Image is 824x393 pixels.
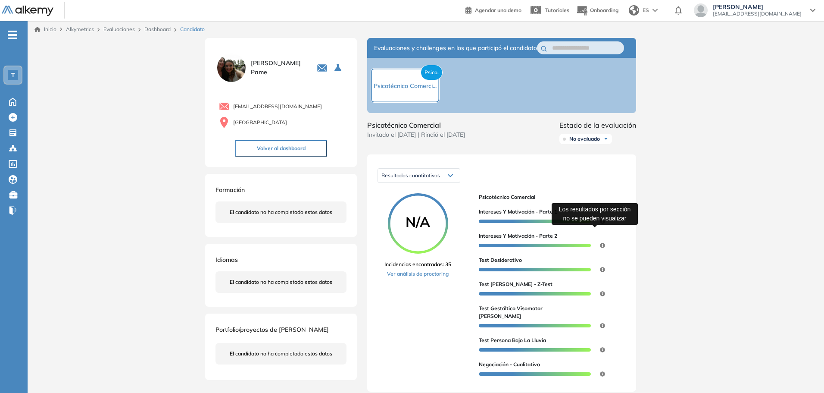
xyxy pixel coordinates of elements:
span: [GEOGRAPHIC_DATA] [233,119,287,126]
img: world [629,5,639,16]
span: Formación [215,186,245,194]
a: Ver análisis de proctoring [384,270,451,278]
span: T [11,72,15,79]
button: Seleccione la evaluación activa [331,60,346,75]
span: Psicotécnico Comercial [367,120,465,130]
span: N/A [388,215,448,229]
a: Inicio [34,25,56,33]
span: Candidato [180,25,205,33]
button: Volver al dashboard [235,140,327,157]
div: Los resultados por sección no se pueden visualizar [552,203,638,225]
span: Psicotécnico Comercial [479,193,619,201]
span: Test [PERSON_NAME] - Z-Test [479,280,552,288]
a: Evaluaciones [103,26,135,32]
a: Dashboard [144,26,171,32]
span: Psico. [421,65,443,80]
span: ES [643,6,649,14]
span: Resultados cuantitativos [381,172,440,179]
span: Test Gestáltico Visomotor [PERSON_NAME] [479,305,577,320]
img: arrow [652,9,658,12]
img: Ícono de flecha [603,136,609,141]
span: Agendar una demo [475,7,521,13]
span: Evaluaciones y challenges en los que participó el candidato [374,44,537,53]
span: Tutoriales [545,7,569,13]
span: [PERSON_NAME] [713,3,802,10]
span: Invitado el [DATE] | Rindió el [DATE] [367,130,465,139]
span: Incidencias encontradas: 35 [384,261,451,268]
span: Intereses y Motivación - Parte 2 [479,232,557,240]
span: No evaluado [569,135,600,142]
a: Agendar una demo [465,4,521,15]
span: Portfolio/proyectos de [PERSON_NAME] [215,326,329,333]
span: Intereses y Motivación - Parte 1 [479,208,557,216]
iframe: Chat Widget [781,352,824,393]
span: Alkymetrics [66,26,94,32]
div: Widget de chat [781,352,824,393]
i: - [8,34,17,36]
span: [PERSON_NAME] Pame [251,59,306,77]
span: [EMAIL_ADDRESS][DOMAIN_NAME] [713,10,802,17]
span: Onboarding [590,7,618,13]
span: [EMAIL_ADDRESS][DOMAIN_NAME] [233,103,322,110]
span: Psicotécnico Comerci... [374,82,437,90]
span: El candidato no ha completado estos datos [230,278,332,286]
button: Onboarding [576,1,618,20]
span: Idiomas [215,256,238,264]
span: Test Persona Bajo la Lluvia [479,336,546,344]
img: PROFILE_MENU_LOGO_USER [215,52,247,84]
span: Estado de la evaluación [559,120,636,130]
span: El candidato no ha completado estos datos [230,208,332,216]
span: Negociación - Cualitativo [479,361,540,368]
span: El candidato no ha completado estos datos [230,350,332,358]
img: Logo [2,6,53,16]
span: Test Desiderativo [479,256,522,264]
